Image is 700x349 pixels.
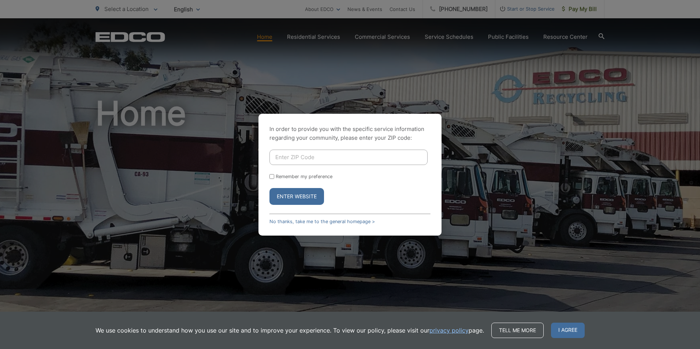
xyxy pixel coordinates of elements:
a: No thanks, take me to the general homepage > [269,219,375,224]
label: Remember my preference [276,174,332,179]
a: privacy policy [429,326,469,335]
p: We use cookies to understand how you use our site and to improve your experience. To view our pol... [96,326,484,335]
input: Enter ZIP Code [269,150,428,165]
span: I agree [551,323,585,338]
button: Enter Website [269,188,324,205]
a: Tell me more [491,323,544,338]
p: In order to provide you with the specific service information regarding your community, please en... [269,125,431,142]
